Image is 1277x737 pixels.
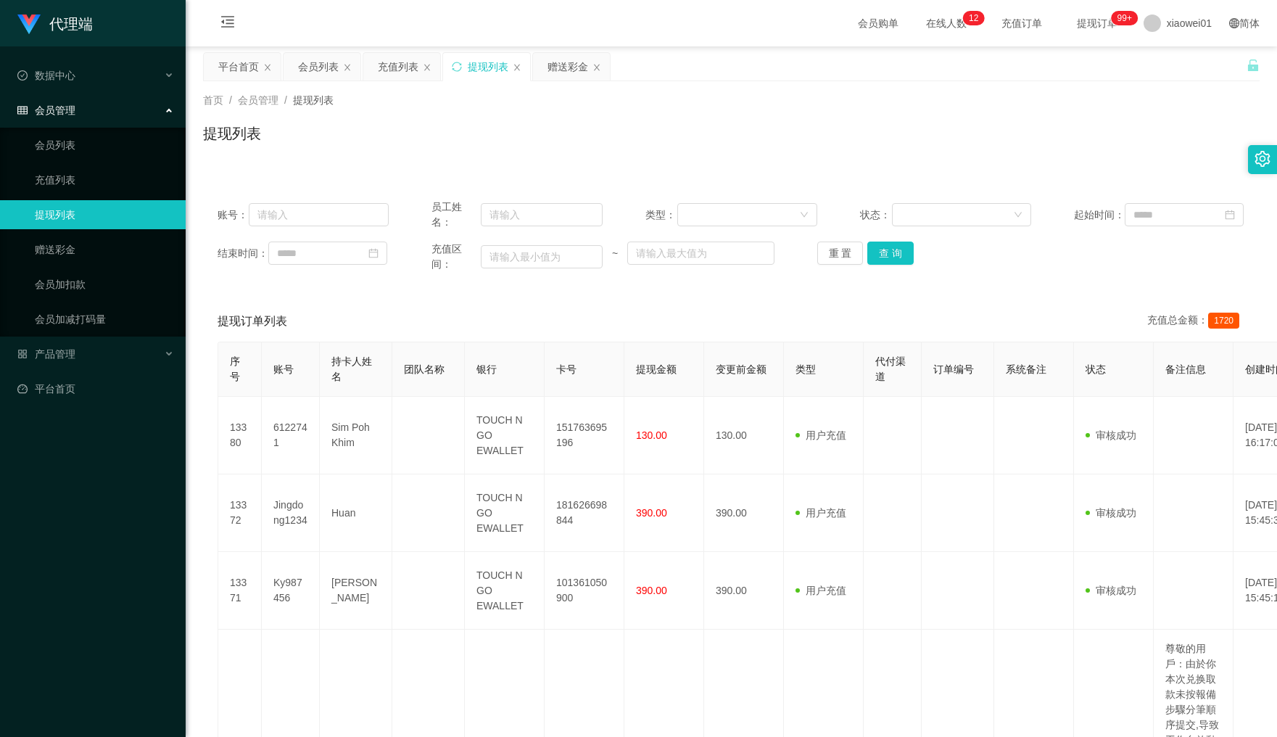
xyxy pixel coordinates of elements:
[817,242,864,265] button: 重 置
[331,355,372,382] span: 持卡人姓名
[249,203,389,226] input: 请输入
[1014,210,1022,221] i: 图标: down
[1074,207,1125,223] span: 起始时间：
[919,18,974,28] span: 在线人数
[860,207,892,223] span: 状态：
[800,210,809,221] i: 图标: down
[238,94,278,106] span: 会员管理
[431,199,481,230] span: 员工姓名：
[203,123,261,144] h1: 提现列表
[716,363,766,375] span: 变更前金额
[273,363,294,375] span: 账号
[933,363,974,375] span: 订单编号
[17,70,28,81] i: 图标: check-circle-o
[545,552,624,630] td: 101361050900
[17,349,28,359] i: 图标: appstore-o
[431,242,481,272] span: 充值区间：
[404,363,445,375] span: 团队名称
[1225,210,1235,220] i: 图标: calendar
[969,11,974,25] p: 1
[35,305,174,334] a: 会员加减打码量
[465,474,545,552] td: TOUCH N GO EWALLET
[17,17,93,29] a: 代理端
[636,429,667,441] span: 130.00
[262,552,320,630] td: Ky987456
[795,429,846,441] span: 用户充值
[1208,313,1239,329] span: 1720
[1086,585,1136,596] span: 审核成功
[17,70,75,81] span: 数据中心
[1086,363,1106,375] span: 状态
[603,246,627,261] span: ~
[263,63,272,72] i: 图标: close
[795,585,846,596] span: 用户充值
[1112,11,1138,25] sup: 1142
[35,200,174,229] a: 提现列表
[378,53,418,81] div: 充值列表
[320,474,392,552] td: Huan
[636,507,667,519] span: 390.00
[49,1,93,47] h1: 代理端
[293,94,334,106] span: 提现列表
[423,63,431,72] i: 图标: close
[1070,18,1125,28] span: 提现订单
[218,552,262,630] td: 13371
[636,585,667,596] span: 390.00
[1255,151,1270,167] i: 图标: setting
[17,105,28,115] i: 图标: table
[1229,18,1239,28] i: 图标: global
[1147,313,1245,330] div: 充值总金额：
[452,62,462,72] i: 图标: sync
[343,63,352,72] i: 图标: close
[298,53,339,81] div: 会员列表
[218,53,259,81] div: 平台首页
[468,53,508,81] div: 提现列表
[262,397,320,474] td: 6122741
[218,246,268,261] span: 结束时间：
[974,11,979,25] p: 2
[481,203,603,226] input: 请输入
[867,242,914,265] button: 查 询
[203,1,252,47] i: 图标: menu-fold
[229,94,232,106] span: /
[636,363,677,375] span: 提现金额
[704,474,784,552] td: 390.00
[556,363,576,375] span: 卡号
[645,207,677,223] span: 类型：
[795,363,816,375] span: 类型
[627,242,774,265] input: 请输入最大值为
[320,552,392,630] td: [PERSON_NAME]
[35,131,174,160] a: 会员列表
[35,165,174,194] a: 充值列表
[218,397,262,474] td: 13380
[795,507,846,519] span: 用户充值
[994,18,1049,28] span: 充值订单
[481,245,603,268] input: 请输入最小值为
[218,313,287,330] span: 提现订单列表
[320,397,392,474] td: Sim Poh Khim
[262,474,320,552] td: Jingdong1234
[704,552,784,630] td: 390.00
[17,348,75,360] span: 产品管理
[476,363,497,375] span: 银行
[545,474,624,552] td: 181626698844
[17,104,75,116] span: 会员管理
[218,474,262,552] td: 13372
[963,11,984,25] sup: 12
[1086,507,1136,519] span: 审核成功
[1006,363,1046,375] span: 系统备注
[465,552,545,630] td: TOUCH N GO EWALLET
[545,397,624,474] td: 151763695196
[368,248,379,258] i: 图标: calendar
[1165,363,1206,375] span: 备注信息
[230,355,240,382] span: 序号
[704,397,784,474] td: 130.00
[35,270,174,299] a: 会员加扣款
[218,207,249,223] span: 账号：
[17,374,174,403] a: 图标: dashboard平台首页
[284,94,287,106] span: /
[1247,59,1260,72] i: 图标: unlock
[203,94,223,106] span: 首页
[547,53,588,81] div: 赠送彩金
[592,63,601,72] i: 图标: close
